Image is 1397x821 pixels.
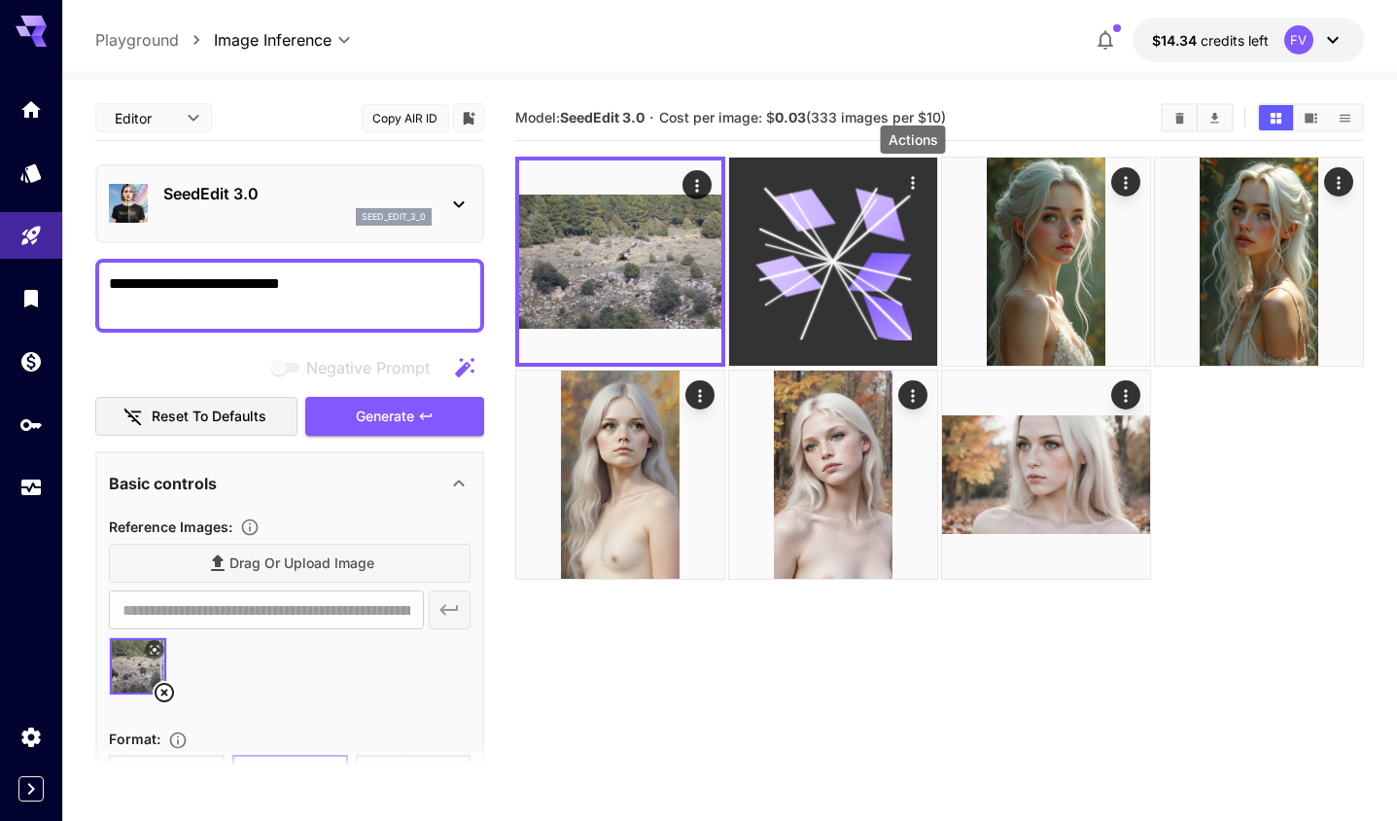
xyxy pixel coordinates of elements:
[881,125,946,154] div: Actions
[95,28,214,52] nav: breadcrumb
[109,731,160,747] span: Format :
[19,349,43,374] div: Wallet
[109,460,471,507] div: Basic controls
[898,167,927,196] div: Actions
[160,731,195,750] button: Choose the file format for the output image.
[109,518,232,535] span: Reference Images :
[515,109,645,125] span: Model:
[306,356,430,379] span: Negative Prompt
[1111,380,1140,410] div: Actions
[516,371,724,579] img: 9k=
[19,476,43,500] div: Usage
[729,371,937,579] img: Z
[1161,103,1234,132] div: Clear ImagesDownload All
[19,97,43,122] div: Home
[1294,105,1328,130] button: Show images in video view
[362,210,426,224] p: seed_edit_3_0
[232,518,267,537] button: Upload a reference image to guide the result. This is needed for Image-to-Image or Inpainting. Su...
[214,28,332,52] span: Image Inference
[1111,167,1140,196] div: Actions
[942,158,1150,366] img: 2Q==
[1284,25,1313,54] div: FV
[898,380,927,410] div: Actions
[19,224,43,248] div: Playground
[18,776,44,802] button: Expand sidebar
[19,161,43,185] div: Models
[1152,32,1201,49] span: $14.34
[942,371,1150,579] img: Z
[649,106,654,129] p: ·
[163,182,432,205] p: SeedEdit 3.0
[1198,105,1232,130] button: Download All
[1328,105,1362,130] button: Show images in list view
[1133,18,1364,62] button: $14.34225FV
[267,355,445,379] span: Negative prompts are not compatible with the selected model.
[362,104,449,132] button: Copy AIR ID
[1163,105,1197,130] button: Clear Images
[682,170,712,199] div: Actions
[1155,158,1363,366] img: Z
[659,109,946,125] span: Cost per image: $ (333 images per $10)
[305,397,484,437] button: Generate
[1259,105,1293,130] button: Show images in grid view
[19,412,43,437] div: API Keys
[19,286,43,310] div: Library
[19,725,43,749] div: Settings
[775,109,806,125] b: 0.03
[1324,167,1353,196] div: Actions
[95,397,297,437] button: Reset to defaults
[560,109,645,125] b: SeedEdit 3.0
[1201,32,1269,49] span: credits left
[519,161,721,363] img: 9k=
[1257,103,1364,132] div: Show images in grid viewShow images in video viewShow images in list view
[109,174,471,233] div: SeedEdit 3.0seed_edit_3_0
[1152,30,1269,51] div: $14.34225
[685,380,715,410] div: Actions
[115,108,175,128] span: Editor
[109,472,217,495] p: Basic controls
[356,405,414,429] span: Generate
[460,106,477,129] button: Add to library
[95,28,179,52] a: Playground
